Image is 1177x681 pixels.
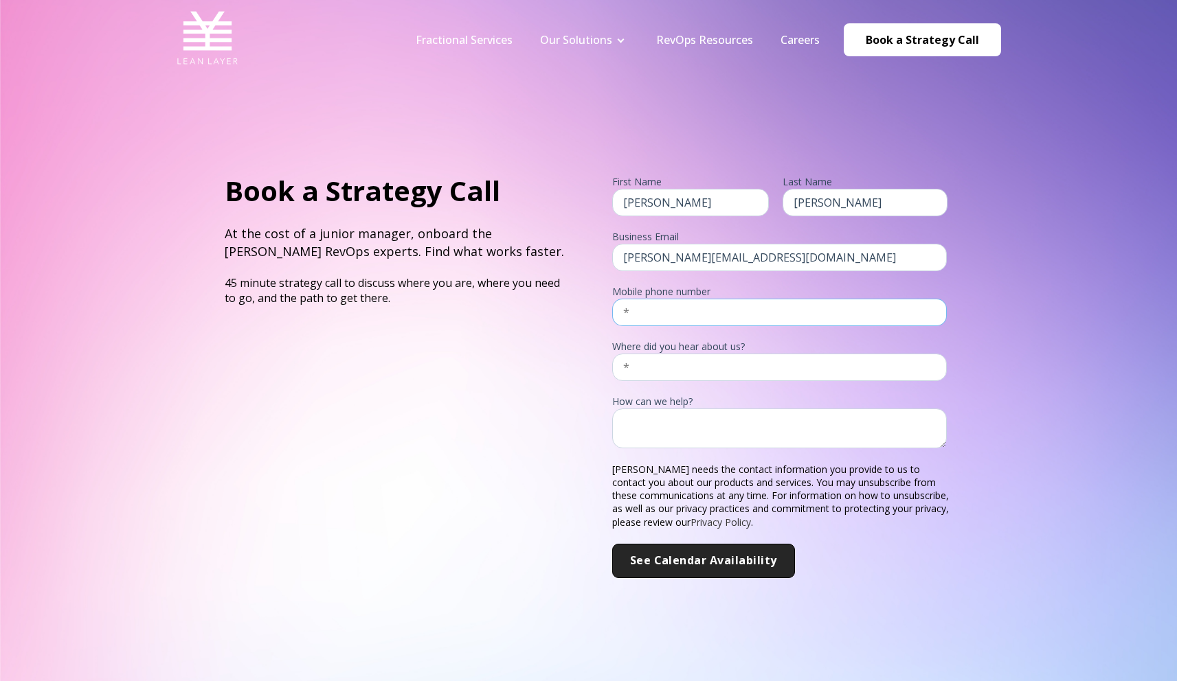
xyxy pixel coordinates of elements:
[612,230,953,244] legend: Business Email
[612,285,953,299] legend: Mobile phone number
[225,225,565,259] h4: At the cost of a junior manager, onboard the [PERSON_NAME] RevOps experts. Find what works faster.
[612,175,783,189] legend: First Name
[225,275,565,305] p: 45 minute strategy call to discuss where you are, where you need to go, and the path to get there.
[781,32,820,47] a: Careers
[612,463,953,529] p: [PERSON_NAME] needs the contact information you provide to us to contact you about our products a...
[612,544,795,578] input: See Calendar Availability
[612,395,953,408] legend: How can we help?
[540,32,612,47] a: Our Solutions
[416,32,513,47] a: Fractional Services
[783,175,953,189] legend: Last Name
[656,32,753,47] a: RevOps Resources
[691,516,751,529] a: Privacy Policy
[177,7,238,69] img: Lean Layer Logo
[844,23,1001,56] a: Book a Strategy Call
[612,340,953,354] legend: Where did you hear about us?
[225,172,565,210] h1: Book a Strategy Call
[402,32,833,47] div: Navigation Menu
